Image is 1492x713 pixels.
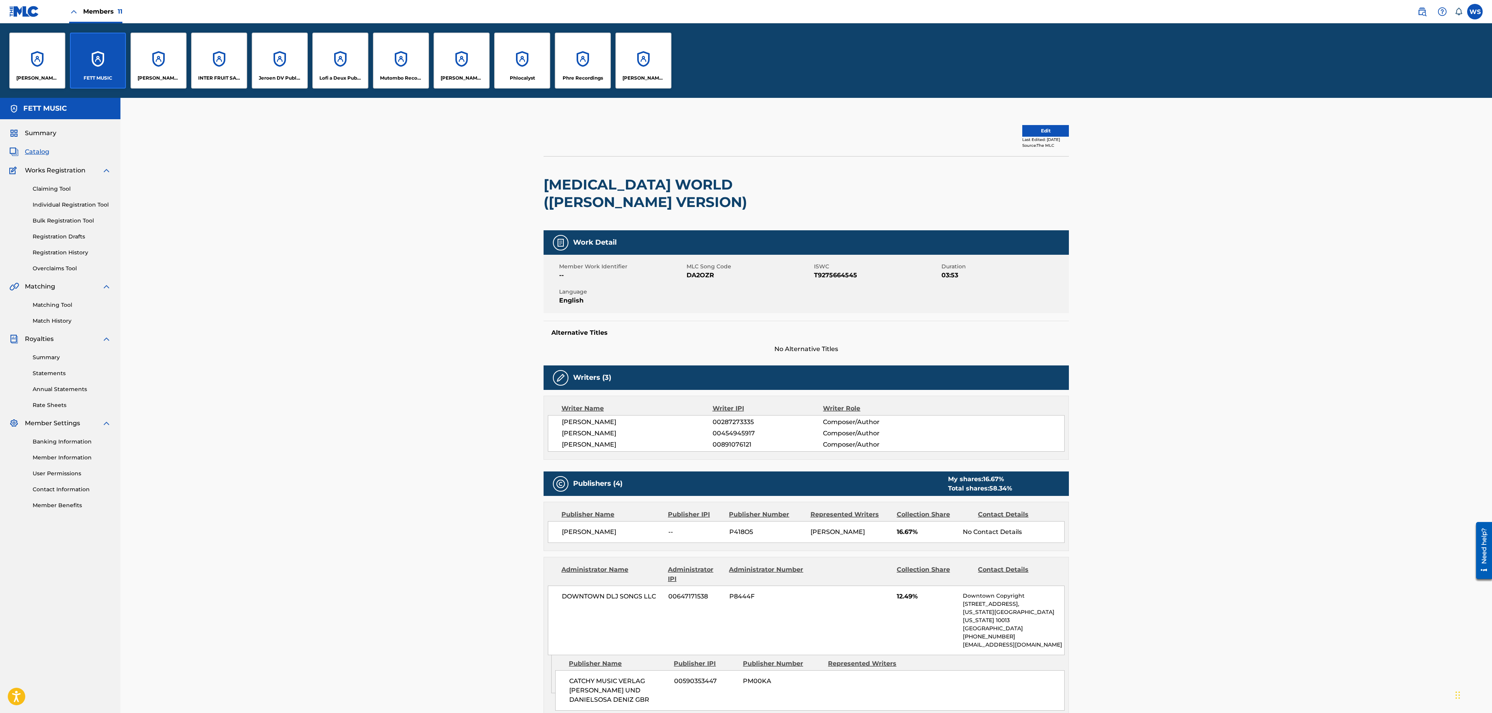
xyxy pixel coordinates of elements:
span: -- [668,527,723,537]
h5: FETT MUSIC [23,104,67,113]
h5: Publishers (4) [573,479,622,488]
img: Publishers [556,479,565,489]
img: MLC Logo [9,6,39,17]
p: INTER FRUIT SALAD S.R.O. [198,75,241,82]
span: Duration [941,263,1067,271]
h2: [MEDICAL_DATA] WORLD ([PERSON_NAME] VERSION) [544,176,859,211]
a: AccountsINTER FRUIT SALAD S.R.O. [191,33,247,89]
span: [PERSON_NAME] [562,440,713,449]
span: Composer/Author [823,417,924,427]
p: [EMAIL_ADDRESS][DOMAIN_NAME] [963,641,1064,649]
span: [PERSON_NAME] [810,528,865,536]
a: Annual Statements [33,385,111,393]
div: My shares: [948,475,1012,484]
img: expand [102,334,111,344]
a: Member Benefits [33,501,111,510]
img: Works Registration [9,166,19,175]
span: No Alternative Titles [544,344,1069,354]
p: Florian Mohr Publishing [138,75,180,82]
p: Deniz Cengizler Publishing [16,75,59,82]
img: help [1438,7,1447,16]
div: Collection Share [897,510,972,519]
a: Bulk Registration Tool [33,217,111,225]
span: ISWC [814,263,939,271]
span: English [559,296,685,305]
h5: Work Detail [573,238,617,247]
iframe: Chat Widget [1453,676,1492,713]
img: Summary [9,129,19,138]
span: Composer/Author [823,429,924,438]
img: Catalog [9,147,19,157]
span: 03:53 [941,271,1067,280]
span: -- [559,271,685,280]
a: Contact Information [33,485,111,494]
span: CATCHY MUSIC VERLAG [PERSON_NAME] UND DANIELSOSA DENIZ GBR [569,676,668,704]
div: Publisher Name [561,510,662,519]
a: Overclaims Tool [33,264,111,273]
span: PM00KA [743,676,822,686]
a: AccountsPhlocalyst [494,33,550,89]
div: Represented Writers [828,659,907,668]
p: FETT MUSIC [84,75,112,82]
div: Publisher Number [743,659,822,668]
a: Accounts[PERSON_NAME] for [PERSON_NAME] [434,33,490,89]
a: Individual Registration Tool [33,201,111,209]
span: 00287273335 [713,417,823,427]
div: No Contact Details [963,527,1064,537]
p: Mutombo Records [380,75,422,82]
button: Edit [1022,125,1069,137]
span: Works Registration [25,166,85,175]
span: 00590353447 [674,676,737,686]
a: Member Information [33,454,111,462]
div: Source: The MLC [1022,143,1069,148]
span: 12.49% [897,592,957,601]
a: User Permissions [33,470,111,478]
span: Composer/Author [823,440,924,449]
span: 16.67 % [983,475,1004,483]
a: Matching Tool [33,301,111,309]
img: expand [102,166,111,175]
a: AccountsFETT MUSIC [70,33,126,89]
span: 00891076121 [713,440,823,449]
div: Publisher Number [729,510,804,519]
span: DA2OZR [687,271,812,280]
img: expand [102,282,111,291]
h5: Alternative Titles [551,329,1061,337]
div: Administrator IPI [668,565,723,584]
span: [PERSON_NAME] [562,417,713,427]
iframe: Resource Center [1470,518,1492,583]
span: Summary [25,129,56,138]
div: Writer IPI [713,404,823,413]
div: Publisher IPI [674,659,737,668]
a: Claiming Tool [33,185,111,193]
div: Administrator Name [561,565,662,584]
span: Language [559,288,685,296]
a: AccountsMutombo Records [373,33,429,89]
div: Publisher Name [569,659,668,668]
a: Summary [33,353,111,362]
span: [PERSON_NAME] [562,527,662,537]
a: Public Search [1414,4,1430,19]
div: Collection Share [897,565,972,584]
a: AccountsPhre Recordings [555,33,611,89]
div: Writer Role [823,404,924,413]
a: SummarySummary [9,129,56,138]
span: MLC Song Code [687,263,812,271]
div: Total shares: [948,484,1012,493]
p: Jeroen DV Publishing [259,75,301,82]
a: Match History [33,317,111,325]
img: Accounts [9,104,19,113]
p: Phlocalyst [510,75,535,82]
a: Registration History [33,249,111,257]
p: Viktor Minsky Publishing [622,75,665,82]
div: Drag [1455,683,1460,707]
span: P418O5 [729,527,805,537]
a: Rate Sheets [33,401,111,409]
img: Work Detail [556,238,565,247]
a: Statements [33,369,111,377]
h5: Writers (3) [573,373,611,382]
a: AccountsLofi a Deux Publishing [312,33,368,89]
span: 58.34 % [989,485,1012,492]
